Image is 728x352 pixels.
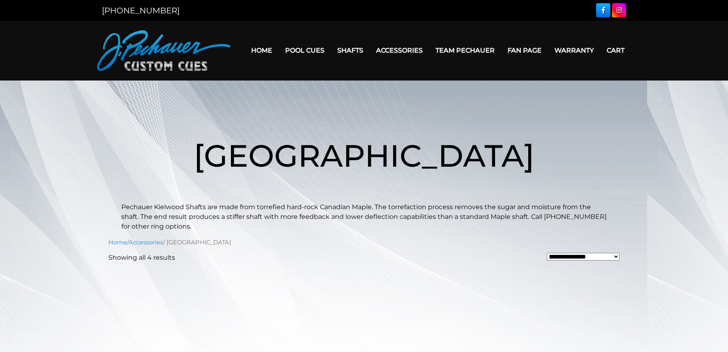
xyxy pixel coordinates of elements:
[370,40,429,61] a: Accessories
[108,239,127,246] a: Home
[279,40,331,61] a: Pool Cues
[102,6,180,15] a: [PHONE_NUMBER]
[429,40,501,61] a: Team Pechauer
[97,30,231,71] img: Pechauer Custom Cues
[501,40,548,61] a: Fan Page
[245,40,279,61] a: Home
[331,40,370,61] a: Shafts
[129,239,163,246] a: Accessories
[547,253,620,261] select: Shop order
[194,137,534,174] span: [GEOGRAPHIC_DATA]
[600,40,631,61] a: Cart
[548,40,600,61] a: Warranty
[108,238,620,247] nav: Breadcrumb
[108,253,175,263] p: Showing all 4 results
[121,202,607,231] p: Pechauer Kielwood Shafts are made from torrefied hard-rock Canadian Maple. The torrefaction proce...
